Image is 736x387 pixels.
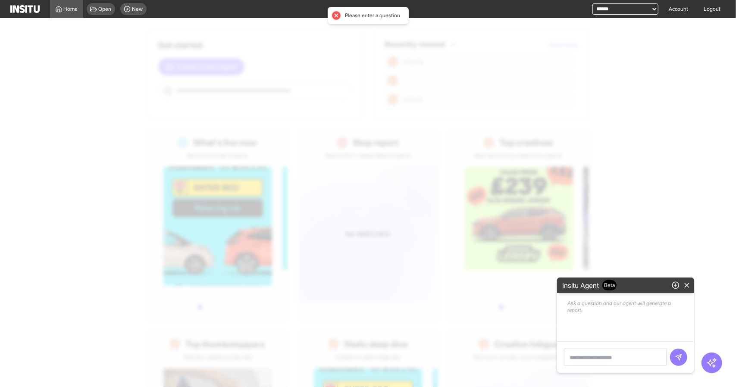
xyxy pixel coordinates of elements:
span: Beta [602,280,617,290]
span: Home [64,6,78,12]
h2: Insitu Agent [559,280,620,290]
span: New [132,6,143,12]
span: Open [99,6,112,12]
img: Logo [10,5,40,13]
p: Ask a question and our agent will generate a report. [564,296,687,334]
div: Please enter a question [345,12,400,19]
